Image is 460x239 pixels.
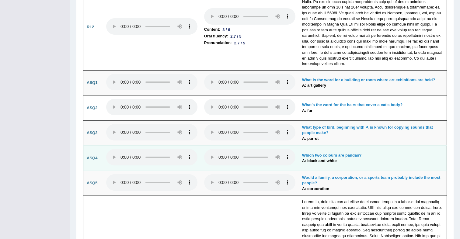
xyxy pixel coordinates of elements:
div: 2.7 / 5 [228,33,244,40]
b: What's the word for the hairs that cover a cat's body? [302,102,403,107]
b: What is the word for a building or room where art exhibitions are held? [302,78,435,82]
div: 3 / 6 [220,26,232,33]
b: A: parrot [302,136,319,141]
b: Would a family, a corporation, or a sports team probably include the most people? [302,175,441,185]
li: : [204,40,295,46]
b: Content [204,26,219,33]
b: ASQ1 [87,80,97,85]
li: : [204,33,295,40]
b: What type of bird, beginning with P, is known for copying sounds that people make? [302,125,433,135]
b: A: corporation [302,186,329,191]
b: Pronunciation [204,40,231,46]
b: A: art gallery [302,83,326,88]
div: 2.7 / 5 [232,40,248,46]
b: ASQ3 [87,130,97,135]
b: ASQ2 [87,106,97,110]
b: A: fur [302,108,313,113]
li: : [204,26,295,33]
b: Oral fluency [204,33,227,40]
b: RL2 [87,25,94,29]
b: A: black and white [302,158,337,163]
b: ASQ5 [87,181,97,185]
b: Which two colours are pandas? [302,153,362,158]
b: ASQ4 [87,156,97,160]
